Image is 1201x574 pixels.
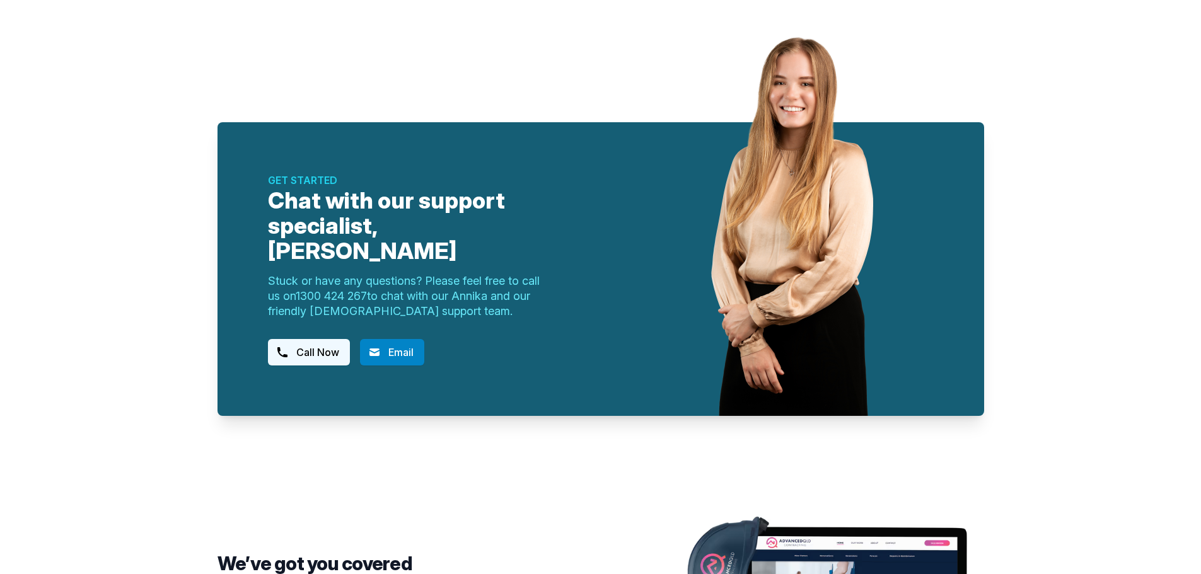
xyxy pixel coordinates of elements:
[268,339,350,365] a: Call Now
[268,188,545,213] span: Chat with our support
[360,339,424,365] a: Email
[268,213,545,263] span: specialist, [PERSON_NAME]
[268,273,545,319] p: Stuck or have any questions? Please feel free to call us on 1300 424 267 to chat with our Annika ...
[268,173,545,188] span: Get Started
